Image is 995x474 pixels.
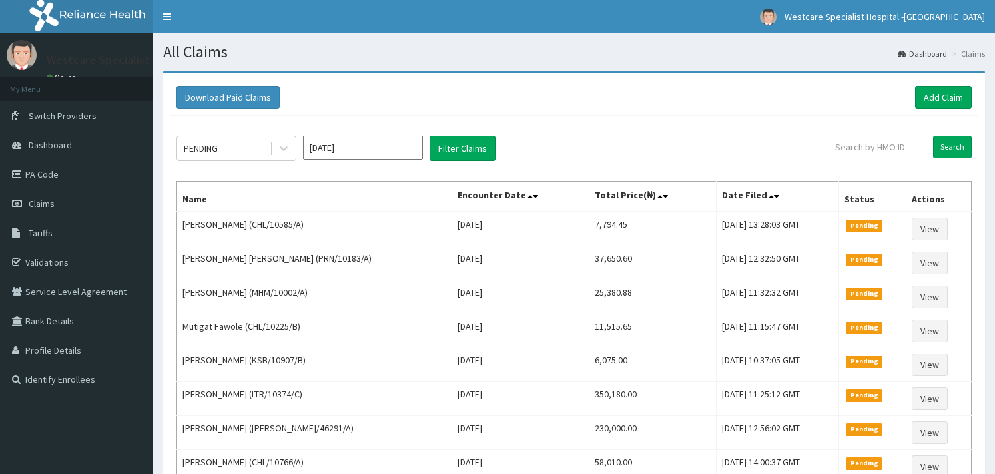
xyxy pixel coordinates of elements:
td: [DATE] 11:15:47 GMT [717,314,839,348]
th: Name [177,182,452,212]
input: Search [933,136,972,158]
td: [PERSON_NAME] (MHM/10002/A) [177,280,452,314]
th: Actions [906,182,972,212]
span: Pending [846,322,882,334]
td: [PERSON_NAME] [PERSON_NAME] (PRN/10183/A) [177,246,452,280]
td: [DATE] 11:25:12 GMT [717,382,839,416]
td: [DATE] [452,280,589,314]
span: Pending [846,355,882,367]
span: Dashboard [29,139,72,151]
td: [PERSON_NAME] ([PERSON_NAME]/46291/A) [177,416,452,450]
a: View [912,421,948,444]
td: 6,075.00 [589,348,717,382]
a: Dashboard [898,48,947,59]
td: [DATE] [452,314,589,348]
td: [DATE] [452,382,589,416]
button: Download Paid Claims [176,86,280,109]
span: Pending [846,254,882,266]
td: [PERSON_NAME] (CHL/10585/A) [177,212,452,246]
span: Westcare Specialist Hospital -[GEOGRAPHIC_DATA] [785,11,985,23]
a: View [912,387,948,410]
td: [DATE] 11:32:32 GMT [717,280,839,314]
input: Select Month and Year [303,136,423,160]
td: [PERSON_NAME] (LTR/10374/C) [177,382,452,416]
td: [DATE] [452,212,589,246]
a: View [912,354,948,376]
input: Search by HMO ID [827,136,928,158]
td: 37,650.60 [589,246,717,280]
span: Pending [846,389,882,401]
td: [DATE] [452,246,589,280]
th: Status [839,182,906,212]
h1: All Claims [163,43,985,61]
td: 11,515.65 [589,314,717,348]
a: View [912,286,948,308]
li: Claims [948,48,985,59]
span: Claims [29,198,55,210]
td: [PERSON_NAME] (KSB/10907/B) [177,348,452,382]
td: [DATE] 10:37:05 GMT [717,348,839,382]
td: [DATE] [452,416,589,450]
td: Mutigat Fawole (CHL/10225/B) [177,314,452,348]
td: [DATE] [452,348,589,382]
td: [DATE] 12:32:50 GMT [717,246,839,280]
a: View [912,218,948,240]
p: Westcare Specialist Hospital -[GEOGRAPHIC_DATA] [47,54,313,66]
td: 230,000.00 [589,416,717,450]
th: Total Price(₦) [589,182,717,212]
div: PENDING [184,142,218,155]
a: View [912,320,948,342]
img: User Image [7,40,37,70]
td: 350,180.00 [589,382,717,416]
span: Pending [846,457,882,469]
img: User Image [760,9,777,25]
span: Tariffs [29,227,53,239]
span: Pending [846,220,882,232]
td: [DATE] 13:28:03 GMT [717,212,839,246]
a: Online [47,73,79,82]
td: [DATE] 12:56:02 GMT [717,416,839,450]
span: Switch Providers [29,110,97,122]
button: Filter Claims [430,136,496,161]
td: 7,794.45 [589,212,717,246]
a: Add Claim [915,86,972,109]
th: Date Filed [717,182,839,212]
a: View [912,252,948,274]
span: Pending [846,423,882,435]
span: Pending [846,288,882,300]
th: Encounter Date [452,182,589,212]
td: 25,380.88 [589,280,717,314]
